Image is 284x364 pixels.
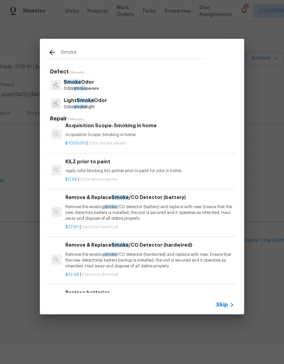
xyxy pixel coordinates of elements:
[65,122,234,129] h6: Acquisition Scope: Smoking in home
[65,204,234,221] p: Remove the existing /CO detector (battery) and replace with new. Ensure that the new detectors ba...
[111,195,129,200] span: Smoke
[64,79,99,86] p: Odor
[67,118,84,121] span: 10 Results
[74,105,86,109] span: smoke
[65,158,234,165] h6: KILZ prior to paint
[65,272,79,277] span: $52.56
[61,48,205,59] input: Search issues or repairs
[65,132,234,138] p: Acquisition Scope: Smoking in home
[64,80,81,84] span: Smoke
[65,224,234,230] p: |
[82,272,119,277] span: Electrical electrical
[104,205,117,209] span: smoke
[65,225,79,229] span: $27.50
[65,194,234,201] h6: Remove & Replace /CO Detector (battery)
[74,86,86,90] span: smoke
[64,86,99,92] p: Odor severe
[82,225,118,229] span: Electrical electrical
[216,301,228,308] span: Skip
[65,140,234,146] p: |
[111,243,129,247] span: Smoke
[65,241,234,249] h6: Remove & Replace /CO Detector (hardwired)
[50,115,236,122] h5: Repair
[64,97,107,104] p: Light Odor
[65,177,77,181] span: $0.54
[64,104,107,110] p: Odor light
[65,252,234,269] p: Remove the existing /CO detector (hardwired) and replace with new. Ensure that the new detector(s...
[89,141,126,145] span: Odor smoke severe
[80,177,117,181] span: Odor smoke severe
[65,177,234,182] p: |
[104,252,117,257] span: smoke
[69,71,84,74] span: 2 Results
[77,98,94,103] span: Smoke
[65,168,234,174] p: Apply odor blocking kilz primer prior to paint for odor in home.
[50,68,236,76] h5: Defect
[65,289,234,296] h6: Replace batteries
[65,272,234,278] p: |
[65,141,85,145] span: $1000.00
